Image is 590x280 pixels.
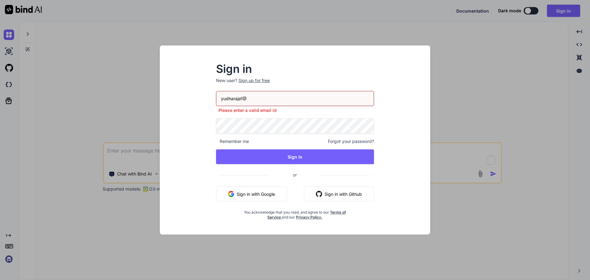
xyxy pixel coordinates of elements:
div: Sign up for free [238,77,270,84]
a: Privacy Policy. [296,215,322,219]
button: Sign In [216,149,374,164]
span: Forgot your password? [328,138,374,144]
p: New user? [216,77,374,91]
button: Sign in with Google [216,187,287,201]
p: Please enter a valid email id [216,107,374,113]
button: Sign in with Github [304,187,374,201]
div: You acknowledge that you read, and agree to our and our [242,206,348,220]
span: or [268,167,321,182]
img: github [316,191,322,197]
span: Remember me [216,138,249,144]
input: Login or Email [216,91,374,106]
img: google [228,191,234,197]
a: Terms of Service [267,210,346,219]
h2: Sign in [216,64,374,74]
